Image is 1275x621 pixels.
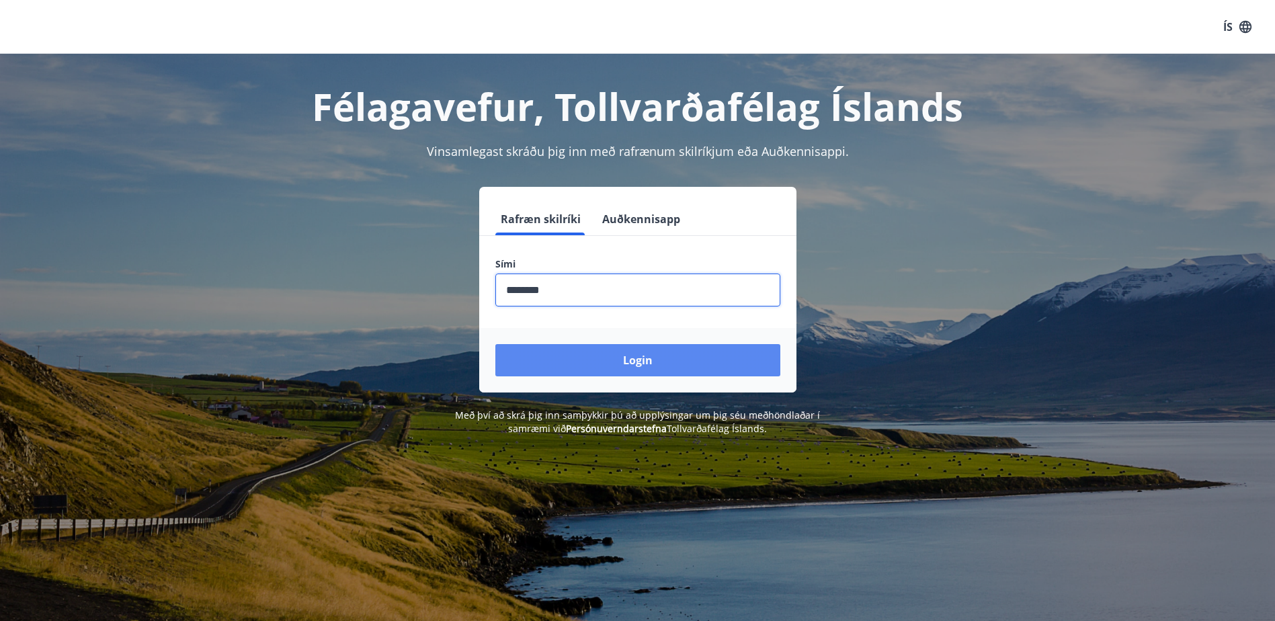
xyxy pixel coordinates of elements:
[495,203,586,235] button: Rafræn skilríki
[597,203,686,235] button: Auðkennisapp
[427,143,849,159] span: Vinsamlegast skráðu þig inn með rafrænum skilríkjum eða Auðkennisappi.
[495,344,780,376] button: Login
[566,422,667,435] a: Persónuverndarstefna
[455,409,820,435] span: Með því að skrá þig inn samþykkir þú að upplýsingar um þig séu meðhöndlaðar í samræmi við Tollvar...
[495,257,780,271] label: Sími
[1216,15,1259,39] button: ÍS
[170,81,1106,132] h1: Félagavefur, Tollvarðafélag Íslands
